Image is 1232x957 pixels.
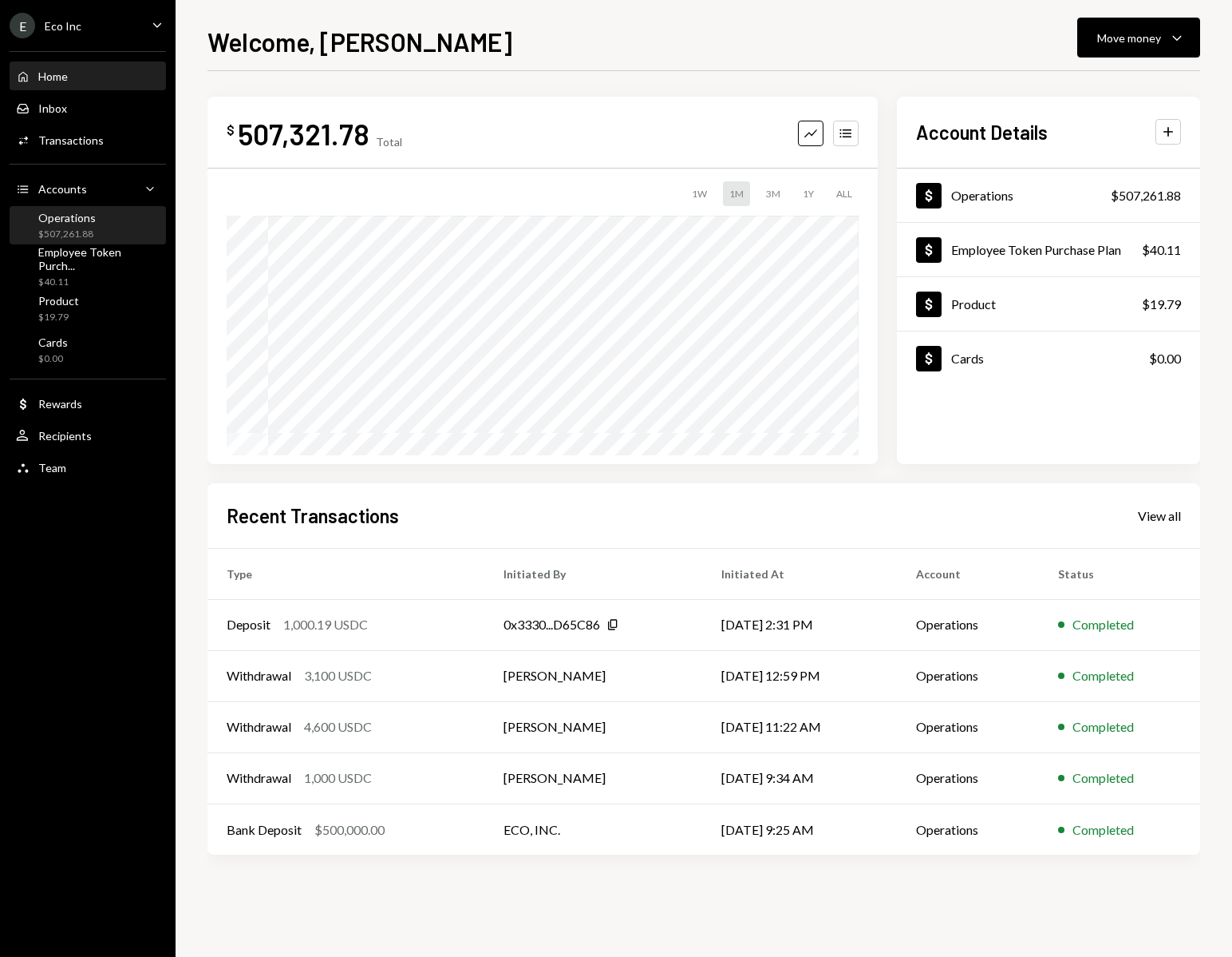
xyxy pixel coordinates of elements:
div: 3M [760,181,787,206]
th: Initiated At [702,548,897,599]
div: E [10,13,35,38]
td: Operations [897,701,1039,752]
div: $19.79 [1142,295,1181,314]
a: Accounts [10,174,166,203]
div: Accounts [38,182,87,196]
div: 1W [685,181,713,206]
div: 1M [723,181,750,206]
td: [DATE] 9:34 AM [702,752,897,804]
div: Transactions [38,133,104,147]
a: Product$19.79 [897,277,1200,331]
td: Operations [897,752,1039,804]
a: Inbox [10,93,166,122]
a: Team [10,453,166,482]
div: 1Y [796,181,820,206]
a: Cards$0.00 [897,332,1200,385]
div: Team [38,461,66,475]
div: 3,100 USDC [304,666,372,685]
div: Bank Deposit [227,820,302,840]
div: $500,000.00 [314,820,385,840]
th: Status [1039,548,1200,599]
div: 1,000.19 USDC [283,615,368,634]
div: Operations [38,211,96,224]
h1: Welcome, [PERSON_NAME] [207,26,512,58]
h2: Recent Transactions [227,502,399,529]
td: Operations [897,650,1039,701]
div: Inbox [38,101,67,115]
div: Employee Token Purch... [38,245,160,272]
div: Completed [1072,615,1134,634]
div: $0.00 [1149,349,1181,368]
div: View all [1138,508,1181,524]
div: $507,261.88 [38,228,96,241]
div: Total [376,135,402,149]
div: $40.11 [38,276,160,289]
div: Employee Token Purchase Plan [951,242,1121,257]
div: $507,261.88 [1111,186,1181,205]
div: 1,000 USDC [304,768,372,788]
th: Type [207,548,484,599]
div: 507,321.78 [238,116,369,152]
td: [DATE] 2:31 PM [702,599,897,650]
td: [PERSON_NAME] [484,752,702,804]
div: Recipients [38,429,92,443]
td: [PERSON_NAME] [484,701,702,752]
a: View all [1138,506,1181,524]
button: Move money [1077,18,1200,58]
div: Withdrawal [227,666,291,685]
a: Transactions [10,125,166,154]
h2: Account Details [916,119,1048,145]
th: Account [897,548,1039,599]
div: Withdrawal [227,717,291,737]
td: [DATE] 9:25 AM [702,804,897,855]
th: Initiated By [484,548,702,599]
div: ALL [830,181,859,206]
a: Home [10,62,166,90]
div: $19.79 [38,311,79,324]
td: Operations [897,599,1039,650]
div: Completed [1072,768,1134,788]
td: Operations [897,804,1039,855]
a: Operations$507,261.88 [10,206,166,244]
a: Cards$0.00 [10,331,166,369]
a: Operations$507,261.88 [897,169,1200,222]
a: Product$19.79 [10,289,166,328]
div: Rewards [38,397,82,411]
div: Home [38,69,68,83]
div: $0.00 [38,352,68,366]
a: Rewards [10,389,166,418]
div: Completed [1072,717,1134,737]
td: [DATE] 12:59 PM [702,650,897,701]
td: [DATE] 11:22 AM [702,701,897,752]
div: $40.11 [1142,240,1181,260]
div: 4,600 USDC [304,717,372,737]
td: ECO, INC. [484,804,702,855]
div: Cards [38,336,68,349]
a: Recipients [10,421,166,450]
div: Deposit [227,615,270,634]
div: Eco Inc [45,19,81,33]
div: Product [951,296,996,312]
div: Completed [1072,666,1134,685]
td: [PERSON_NAME] [484,650,702,701]
a: Employee Token Purchase Plan$40.11 [897,223,1200,276]
div: Move money [1097,30,1161,46]
a: Employee Token Purch...$40.11 [10,248,166,286]
div: Operations [951,188,1013,203]
div: $ [227,122,235,138]
div: Completed [1072,820,1134,840]
div: Cards [951,351,984,366]
div: Product [38,294,79,308]
div: Withdrawal [227,768,291,788]
div: 0x3330...D65C86 [503,615,600,634]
